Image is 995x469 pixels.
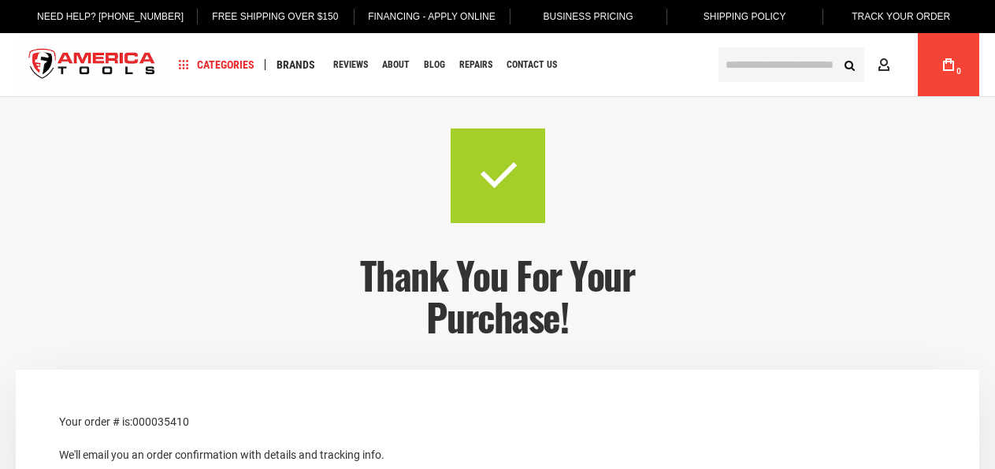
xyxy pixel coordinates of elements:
span: Shipping Policy [704,11,786,22]
span: Brands [277,59,315,70]
span: 0 [956,67,961,76]
span: 000035410 [132,415,189,428]
a: 0 [934,33,963,96]
p: Your order # is: [59,413,936,430]
a: Repairs [452,54,499,76]
a: Brands [269,54,322,76]
span: About [382,60,410,69]
a: store logo [16,35,169,95]
span: Thank you for your purchase! [360,247,634,344]
span: Blog [424,60,445,69]
span: Categories [179,59,254,70]
a: About [375,54,417,76]
a: Categories [172,54,262,76]
img: America Tools [16,35,169,95]
a: Reviews [326,54,375,76]
span: Reviews [333,60,368,69]
button: Search [834,50,864,80]
a: Blog [417,54,452,76]
a: Contact Us [499,54,564,76]
span: Repairs [459,60,492,69]
p: We'll email you an order confirmation with details and tracking info. [59,446,936,463]
span: Contact Us [507,60,557,69]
